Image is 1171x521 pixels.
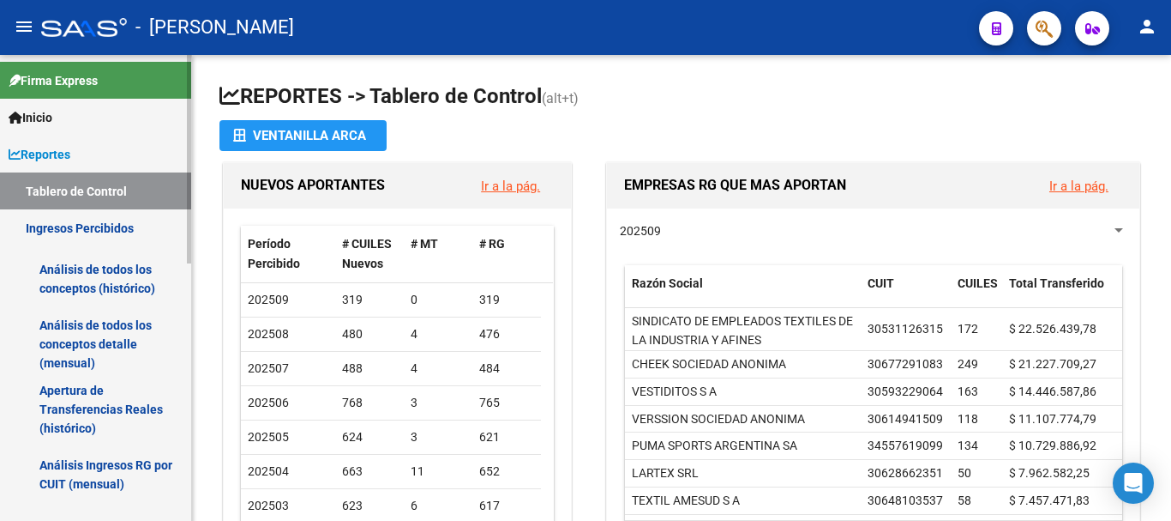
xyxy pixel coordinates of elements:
[951,265,1002,322] datatable-header-cell: CUILES
[342,237,392,270] span: # CUILES Nuevos
[632,463,699,483] div: LARTEX SRL
[411,290,465,310] div: 0
[481,179,540,194] a: Ir a la pág.
[632,436,797,456] div: PUMA SPORTS ARGENTINA SA
[342,393,397,413] div: 768
[868,463,943,483] div: 30628662351
[479,359,534,379] div: 484
[219,120,387,151] button: Ventanilla ARCA
[248,499,289,512] span: 202503
[624,177,846,193] span: EMPRESAS RG QUE MAS APORTAN
[1009,466,1090,480] span: $ 7.962.582,25
[342,462,397,482] div: 663
[1002,265,1122,322] datatable-header-cell: Total Transferido
[620,224,661,238] span: 202509
[472,226,541,282] datatable-header-cell: # RG
[632,354,786,374] div: CHEEK SOCIEDAD ANONIMA
[958,439,978,452] span: 134
[1009,385,1096,398] span: $ 14.446.587,86
[632,312,854,351] div: SINDICATO DE EMPLEADOS TEXTILES DE LA INDUSTRIA Y AFINES
[861,265,951,322] datatable-header-cell: CUIT
[1137,16,1157,37] mat-icon: person
[248,293,289,306] span: 202509
[868,319,943,339] div: 30531126315
[342,496,397,516] div: 623
[479,462,534,482] div: 652
[404,226,472,282] datatable-header-cell: # MT
[958,412,978,426] span: 118
[411,324,465,344] div: 4
[14,16,34,37] mat-icon: menu
[411,359,465,379] div: 4
[958,357,978,371] span: 249
[1009,412,1096,426] span: $ 11.107.774,79
[411,237,438,251] span: # MT
[1036,170,1122,202] button: Ir a la pág.
[1009,322,1096,336] span: $ 22.526.439,78
[958,466,971,480] span: 50
[241,226,335,282] datatable-header-cell: Período Percibido
[542,90,579,106] span: (alt+t)
[632,382,717,402] div: VESTIDITOS S A
[632,491,740,511] div: TEXTIL AMESUD S A
[1009,494,1090,507] span: $ 7.457.471,83
[219,82,1144,112] h1: REPORTES -> Tablero de Control
[342,324,397,344] div: 480
[467,170,554,202] button: Ir a la pág.
[479,324,534,344] div: 476
[411,427,465,447] div: 3
[411,393,465,413] div: 3
[958,276,998,290] span: CUILES
[958,322,978,336] span: 172
[9,108,52,127] span: Inicio
[248,237,300,270] span: Período Percibido
[868,409,943,429] div: 30614941509
[9,71,98,90] span: Firma Express
[342,359,397,379] div: 488
[625,265,861,322] datatable-header-cell: Razón Social
[248,327,289,341] span: 202508
[868,382,943,402] div: 30593229064
[479,290,534,310] div: 319
[479,427,534,447] div: 621
[233,120,373,151] div: Ventanilla ARCA
[1049,179,1108,194] a: Ir a la pág.
[248,430,289,444] span: 202505
[241,177,385,193] span: NUEVOS APORTANTES
[248,396,289,409] span: 202506
[342,290,397,310] div: 319
[632,409,805,429] div: VERSSION SOCIEDAD ANONIMA
[248,464,289,478] span: 202504
[868,491,943,511] div: 30648103537
[411,462,465,482] div: 11
[479,393,534,413] div: 765
[1009,276,1104,290] span: Total Transferido
[1009,357,1096,371] span: $ 21.227.709,27
[342,427,397,447] div: 624
[335,226,404,282] datatable-header-cell: # CUILES Nuevos
[868,436,943,456] div: 34557619099
[1113,463,1154,504] div: Open Intercom Messenger
[479,237,505,251] span: # RG
[958,494,971,507] span: 58
[479,496,534,516] div: 617
[248,361,289,375] span: 202507
[868,354,943,374] div: 30677291083
[1009,439,1096,452] span: $ 10.729.886,92
[9,145,70,164] span: Reportes
[958,385,978,398] span: 163
[632,276,703,290] span: Razón Social
[868,276,894,290] span: CUIT
[135,9,294,46] span: - [PERSON_NAME]
[411,496,465,516] div: 6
